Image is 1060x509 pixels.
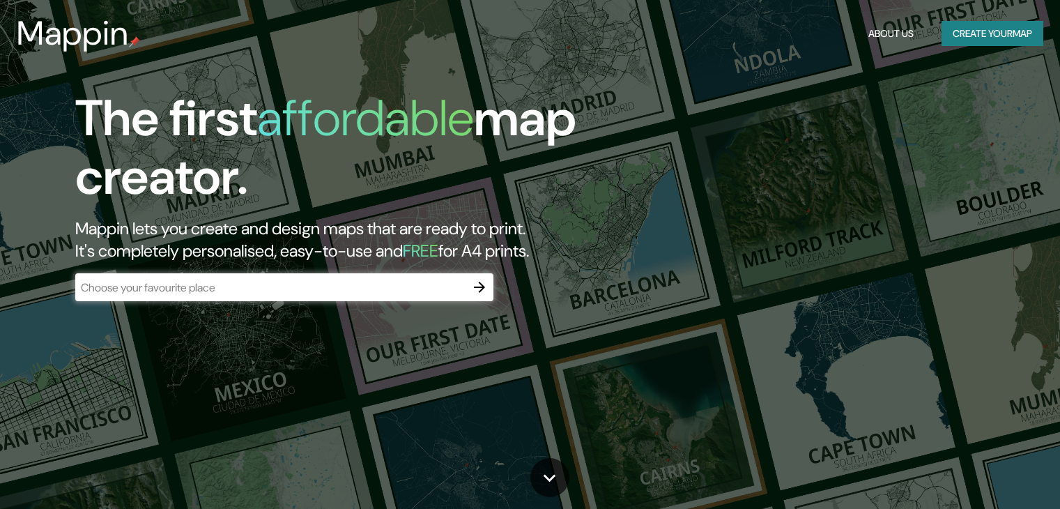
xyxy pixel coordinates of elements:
button: About Us [863,21,919,47]
img: mappin-pin [129,36,140,47]
iframe: Help widget launcher [936,455,1045,494]
h1: The first map creator. [75,89,606,218]
h3: Mappin [17,14,129,53]
h5: FREE [403,240,438,261]
h2: Mappin lets you create and design maps that are ready to print. It's completely personalised, eas... [75,218,606,262]
input: Choose your favourite place [75,280,466,296]
button: Create yourmap [942,21,1043,47]
h1: affordable [257,86,474,151]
